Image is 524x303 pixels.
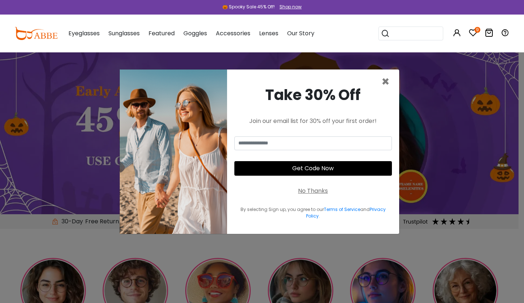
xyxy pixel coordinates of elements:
span: Eyeglasses [68,29,100,37]
button: Close [381,75,390,88]
span: Our Story [287,29,314,37]
div: Shop now [279,4,302,10]
span: Lenses [259,29,278,37]
div: By selecting Sign up, you agree to our and . [234,206,392,219]
img: abbeglasses.com [15,27,57,40]
a: Terms of Service [324,206,360,212]
i: 9 [475,27,480,33]
img: welcome [120,69,227,234]
div: Take 30% Off [234,84,392,106]
span: × [381,72,390,91]
div: No Thanks [298,187,328,195]
div: 🎃 Spooky Sale 45% Off! [222,4,275,10]
span: Goggles [183,29,207,37]
a: Privacy Policy [306,206,386,219]
div: Join our email list for 30% off your first order! [234,117,392,125]
a: 9 [469,30,477,38]
span: Sunglasses [108,29,140,37]
span: Featured [148,29,175,37]
span: Accessories [216,29,250,37]
a: Shop now [276,4,302,10]
button: Get Code Now [234,161,392,176]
